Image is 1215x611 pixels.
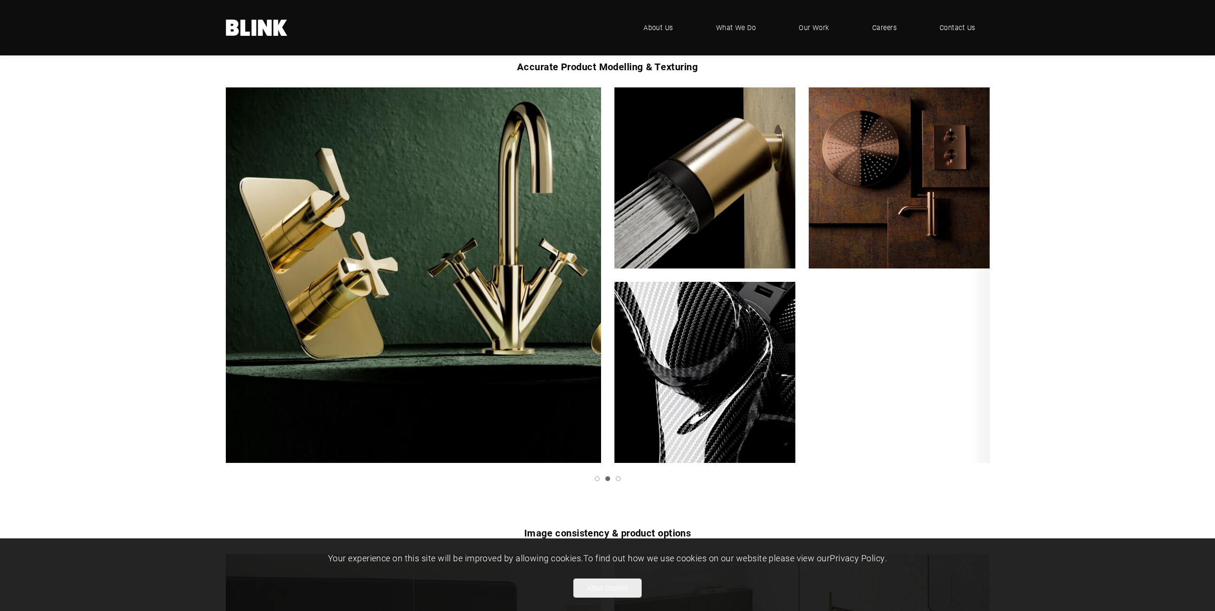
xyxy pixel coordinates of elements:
[573,579,642,598] button: Allow cookies
[925,13,990,42] a: Contact Us
[355,525,860,540] h1: Image consistency & product options
[355,59,860,74] h1: Accurate Product Modelling & Texturing
[328,552,887,564] span: Your experience on this site will be improved by allowing cookies. To find out how we use cookies...
[830,552,885,564] a: Privacy Policy
[799,22,829,33] span: Our Work
[971,87,990,463] a: Next slide
[716,22,756,33] span: What We Do
[616,476,621,481] a: Slide 3
[858,13,911,42] a: Careers
[809,87,990,268] img: 223.jpg
[644,22,673,33] span: About Us
[940,22,975,33] span: Contact Us
[226,87,245,463] a: Previous slide
[226,20,288,36] a: Home
[629,13,687,42] a: About Us
[605,476,610,481] a: Slide 2
[219,87,990,463] li: 2 of 3
[872,22,897,33] span: Careers
[702,13,771,42] a: What We Do
[614,87,795,268] img: 222.jpg
[595,476,600,481] a: Slide 1
[784,13,844,42] a: Our Work
[614,282,795,463] img: 224.jpg
[226,87,601,463] img: 221.jpg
